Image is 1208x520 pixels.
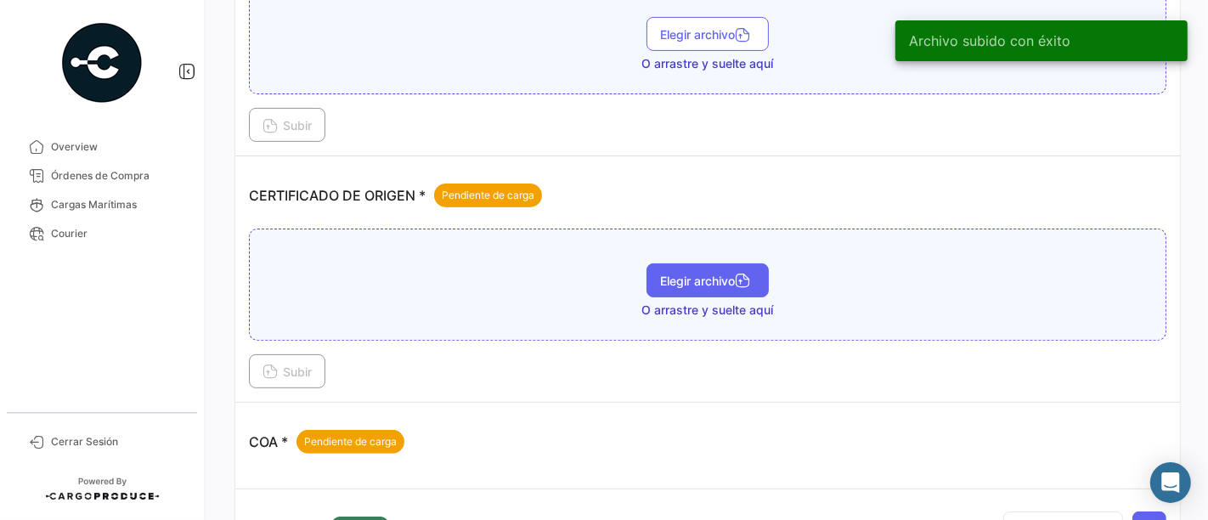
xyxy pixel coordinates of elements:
[642,302,774,319] span: O arrastre y suelte aquí
[14,133,190,161] a: Overview
[249,184,542,207] p: CERTIFICADO DE ORIGEN *
[262,365,312,379] span: Subir
[646,17,769,51] button: Elegir archivo
[51,168,183,184] span: Órdenes de Compra
[51,197,183,212] span: Cargas Marítimas
[660,274,755,288] span: Elegir archivo
[1150,462,1191,503] div: Abrir Intercom Messenger
[660,27,755,42] span: Elegir archivo
[909,32,1070,49] span: Archivo subido con éxito
[51,434,183,449] span: Cerrar Sesión
[249,354,325,388] button: Subir
[304,434,397,449] span: Pendiente de carga
[642,55,774,72] span: O arrastre y suelte aquí
[442,188,534,203] span: Pendiente de carga
[14,161,190,190] a: Órdenes de Compra
[14,190,190,219] a: Cargas Marítimas
[59,20,144,105] img: powered-by.png
[51,226,183,241] span: Courier
[249,108,325,142] button: Subir
[51,139,183,155] span: Overview
[262,118,312,133] span: Subir
[14,219,190,248] a: Courier
[646,263,769,297] button: Elegir archivo
[249,430,404,454] p: COA *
